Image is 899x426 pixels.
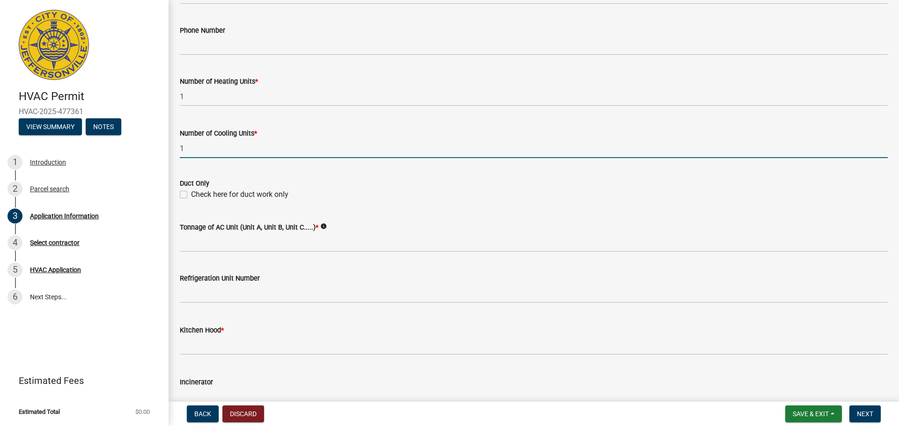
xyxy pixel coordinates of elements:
[180,379,213,386] label: Incinerator
[320,223,327,230] i: info
[793,410,829,418] span: Save & Exit
[180,181,209,187] label: Duct Only
[30,267,81,273] div: HVAC Application
[7,289,22,304] div: 6
[19,90,161,103] h4: HVAC Permit
[7,371,154,390] a: Estimated Fees
[86,118,121,135] button: Notes
[857,410,873,418] span: Next
[180,275,260,282] label: Refrigeration Unit Number
[30,239,80,246] div: Select contractor
[785,405,842,422] button: Save & Exit
[849,405,881,422] button: Next
[19,123,82,131] wm-modal-confirm: Summary
[191,189,288,200] label: Check here for duct work only
[30,213,99,219] div: Application Information
[180,327,224,334] label: Kitchen Hood
[194,410,211,418] span: Back
[187,405,219,422] button: Back
[30,186,69,192] div: Parcel search
[180,130,257,137] label: Number of Cooling Units
[135,409,150,415] span: $0.00
[19,409,60,415] span: Estimated Total
[7,155,22,170] div: 1
[180,224,318,231] label: Tonnage of AC Unit (Unit A, Unit B, Unit C.....)
[19,107,150,116] span: HVAC-2025-477361
[30,159,66,166] div: Introduction
[7,181,22,196] div: 2
[7,262,22,277] div: 5
[222,405,264,422] button: Discard
[19,118,82,135] button: View Summary
[180,79,258,85] label: Number of Heating Units
[7,209,22,224] div: 3
[86,123,121,131] wm-modal-confirm: Notes
[19,10,89,80] img: City of Jeffersonville, Indiana
[7,235,22,250] div: 4
[180,28,225,34] label: Phone Number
